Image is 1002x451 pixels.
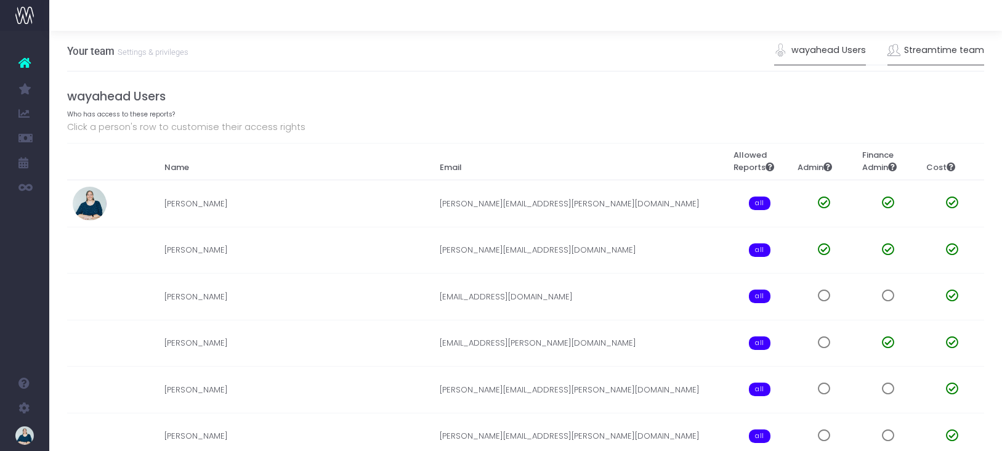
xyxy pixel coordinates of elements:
[67,89,985,104] h4: wayahead Users
[159,227,434,274] td: [PERSON_NAME]
[749,336,770,350] span: all
[115,45,188,57] small: Settings & privileges
[159,180,434,227] td: [PERSON_NAME]
[73,280,107,314] img: profile_images
[73,187,107,221] img: profile_images
[434,274,728,320] td: [EMAIL_ADDRESS][DOMAIN_NAME]
[920,143,984,180] th: Cost
[749,243,770,257] span: all
[792,143,856,180] th: Admin
[434,180,728,227] td: [PERSON_NAME][EMAIL_ADDRESS][PERSON_NAME][DOMAIN_NAME]
[67,108,175,119] small: Who has access to these reports?
[887,36,985,65] a: Streamtime team
[73,233,107,267] img: profile_images
[774,36,866,65] a: wayahead Users
[67,45,188,57] h3: Your team
[434,320,728,367] td: [EMAIL_ADDRESS][PERSON_NAME][DOMAIN_NAME]
[727,143,791,180] th: Allowed Reports
[73,373,107,407] img: profile_images
[159,143,434,180] th: Name
[159,367,434,413] td: [PERSON_NAME]
[749,383,770,396] span: all
[15,426,34,445] img: images/default_profile_image.png
[73,326,107,360] img: profile_images
[159,274,434,320] td: [PERSON_NAME]
[159,320,434,367] td: [PERSON_NAME]
[434,227,728,274] td: [PERSON_NAME][EMAIL_ADDRESS][DOMAIN_NAME]
[749,290,770,303] span: all
[434,367,728,413] td: [PERSON_NAME][EMAIL_ADDRESS][PERSON_NAME][DOMAIN_NAME]
[749,429,770,443] span: all
[67,120,985,134] p: Click a person's row to customise their access rights
[856,143,920,180] th: Finance Admin
[749,197,770,210] span: all
[434,143,728,180] th: Email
